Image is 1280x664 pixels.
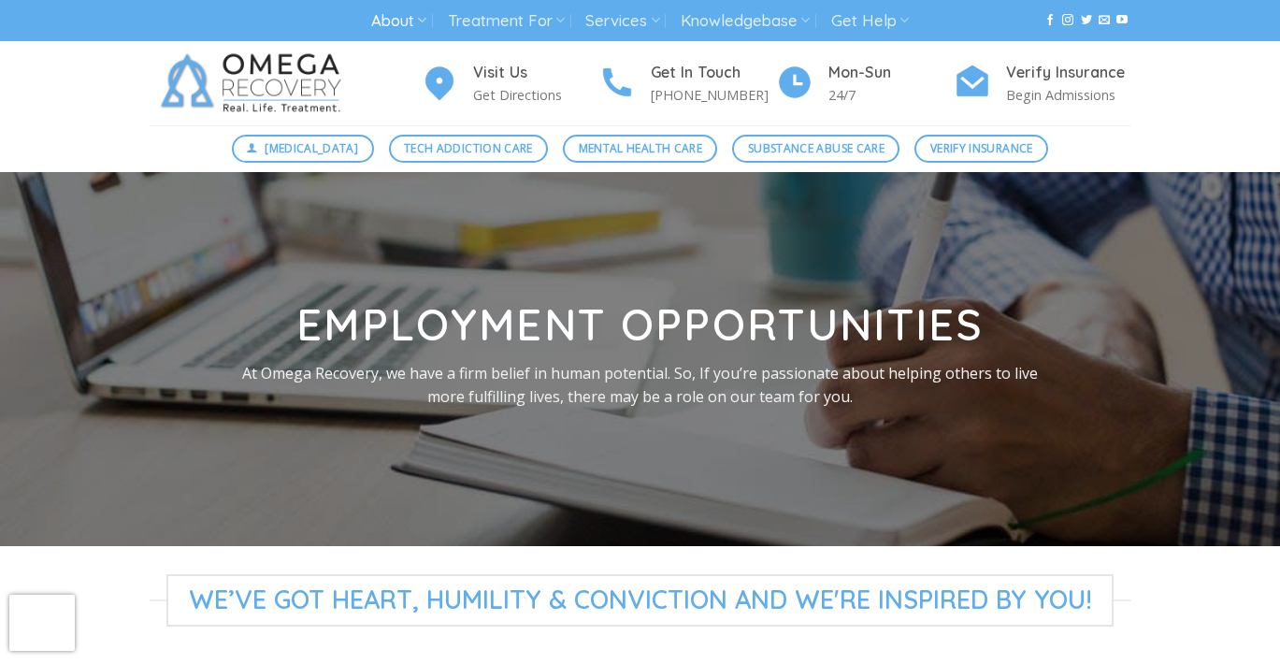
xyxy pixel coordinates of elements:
[232,135,374,163] a: [MEDICAL_DATA]
[1099,14,1110,27] a: Send us an email
[404,139,533,157] span: Tech Addiction Care
[371,4,426,38] a: About
[828,84,954,106] p: 24/7
[237,361,1044,409] p: At Omega Recovery, we have a firm belief in human potential. So, If you’re passionate about helpi...
[1044,14,1056,27] a: Follow on Facebook
[473,84,598,106] p: Get Directions
[150,41,360,125] img: Omega Recovery
[579,139,702,157] span: Mental Health Care
[265,139,358,157] span: [MEDICAL_DATA]
[166,574,1115,627] span: We’ve Got Heart, Humility & Conviction and We're Inspired by You!
[831,4,909,38] a: Get Help
[954,61,1131,107] a: Verify Insurance Begin Admissions
[296,297,984,352] strong: Employment opportunities
[421,61,598,107] a: Visit Us Get Directions
[1116,14,1128,27] a: Follow on YouTube
[563,135,717,163] a: Mental Health Care
[1062,14,1073,27] a: Follow on Instagram
[914,135,1048,163] a: Verify Insurance
[598,61,776,107] a: Get In Touch [PHONE_NUMBER]
[930,139,1033,157] span: Verify Insurance
[681,4,810,38] a: Knowledgebase
[1006,61,1131,85] h4: Verify Insurance
[651,61,776,85] h4: Get In Touch
[748,139,884,157] span: Substance Abuse Care
[1006,84,1131,106] p: Begin Admissions
[828,61,954,85] h4: Mon-Sun
[1081,14,1092,27] a: Follow on Twitter
[732,135,899,163] a: Substance Abuse Care
[585,4,659,38] a: Services
[651,84,776,106] p: [PHONE_NUMBER]
[389,135,549,163] a: Tech Addiction Care
[448,4,565,38] a: Treatment For
[473,61,598,85] h4: Visit Us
